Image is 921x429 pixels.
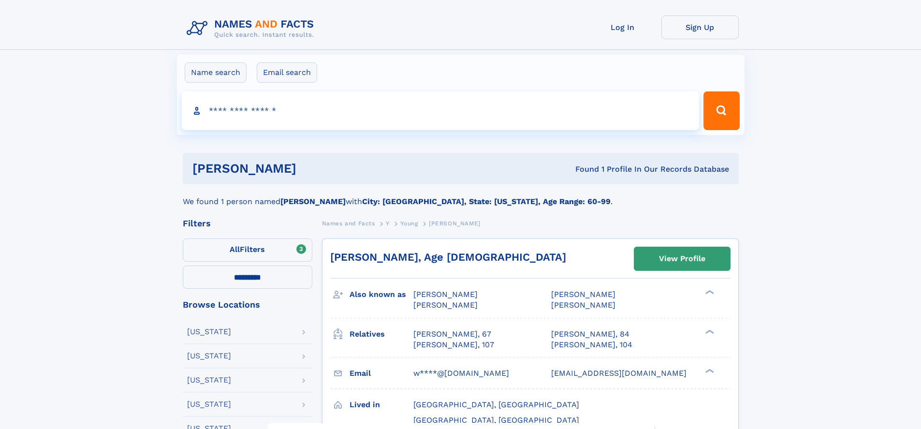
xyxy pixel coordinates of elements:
[413,329,491,340] a: [PERSON_NAME], 67
[330,251,566,263] a: [PERSON_NAME], Age [DEMOGRAPHIC_DATA]
[183,219,312,228] div: Filters
[322,217,375,229] a: Names and Facts
[187,328,231,336] div: [US_STATE]
[413,300,478,310] span: [PERSON_NAME]
[551,290,615,299] span: [PERSON_NAME]
[551,369,687,378] span: [EMAIL_ADDRESS][DOMAIN_NAME]
[350,326,413,342] h3: Relatives
[551,340,632,350] a: [PERSON_NAME], 104
[703,368,715,374] div: ❯
[413,415,579,425] span: [GEOGRAPHIC_DATA], [GEOGRAPHIC_DATA]
[350,397,413,413] h3: Lived in
[413,340,494,350] a: [PERSON_NAME], 107
[350,286,413,303] h3: Also known as
[436,164,729,175] div: Found 1 Profile In Our Records Database
[187,400,231,408] div: [US_STATE]
[280,197,346,206] b: [PERSON_NAME]
[192,163,436,175] h1: [PERSON_NAME]
[584,15,661,39] a: Log In
[257,62,317,83] label: Email search
[634,247,730,270] a: View Profile
[413,400,579,409] span: [GEOGRAPHIC_DATA], [GEOGRAPHIC_DATA]
[183,238,312,262] label: Filters
[185,62,247,83] label: Name search
[182,91,700,130] input: search input
[429,220,481,227] span: [PERSON_NAME]
[187,376,231,384] div: [US_STATE]
[183,184,739,207] div: We found 1 person named with .
[183,300,312,309] div: Browse Locations
[703,328,715,335] div: ❯
[183,15,322,42] img: Logo Names and Facts
[362,197,611,206] b: City: [GEOGRAPHIC_DATA], State: [US_STATE], Age Range: 60-99
[400,220,418,227] span: Young
[187,352,231,360] div: [US_STATE]
[386,220,390,227] span: Y
[661,15,739,39] a: Sign Up
[413,290,478,299] span: [PERSON_NAME]
[659,248,705,270] div: View Profile
[551,329,629,340] a: [PERSON_NAME], 84
[703,289,715,296] div: ❯
[230,245,240,254] span: All
[386,217,390,229] a: Y
[703,91,739,130] button: Search Button
[551,300,615,310] span: [PERSON_NAME]
[350,365,413,382] h3: Email
[400,217,418,229] a: Young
